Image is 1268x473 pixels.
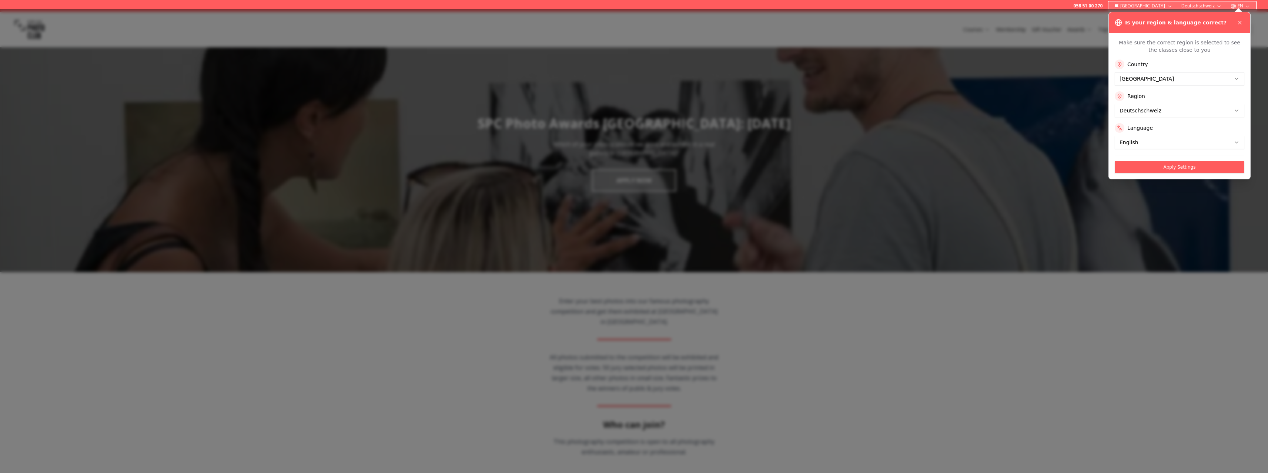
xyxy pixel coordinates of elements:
label: Language [1127,124,1153,132]
a: 058 51 00 270 [1073,3,1103,9]
h3: Is your region & language correct? [1125,19,1227,26]
p: Make sure the correct region is selected to see the classes close to you [1115,39,1244,54]
label: Country [1127,61,1148,68]
button: Deutschschweiz [1178,1,1225,10]
button: [GEOGRAPHIC_DATA] [1111,1,1175,10]
button: Apply Settings [1115,161,1244,173]
button: EN [1228,1,1253,10]
label: Region [1127,92,1145,100]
